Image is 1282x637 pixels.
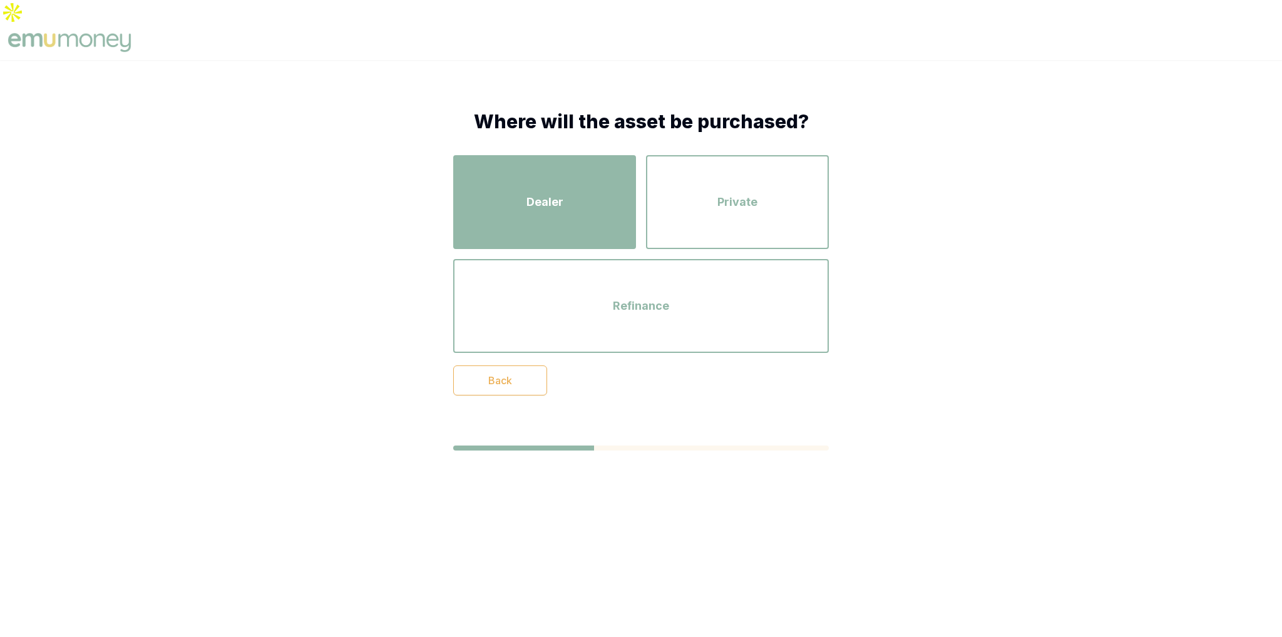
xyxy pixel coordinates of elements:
button: Dealer [453,155,636,249]
span: Private [717,193,757,211]
h1: Where will the asset be purchased? [453,110,829,133]
button: Private [646,155,829,249]
span: Refinance [613,297,669,315]
span: Dealer [526,193,563,211]
img: Emu Money [5,30,134,55]
button: Back [453,365,547,395]
button: Refinance [453,259,829,353]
